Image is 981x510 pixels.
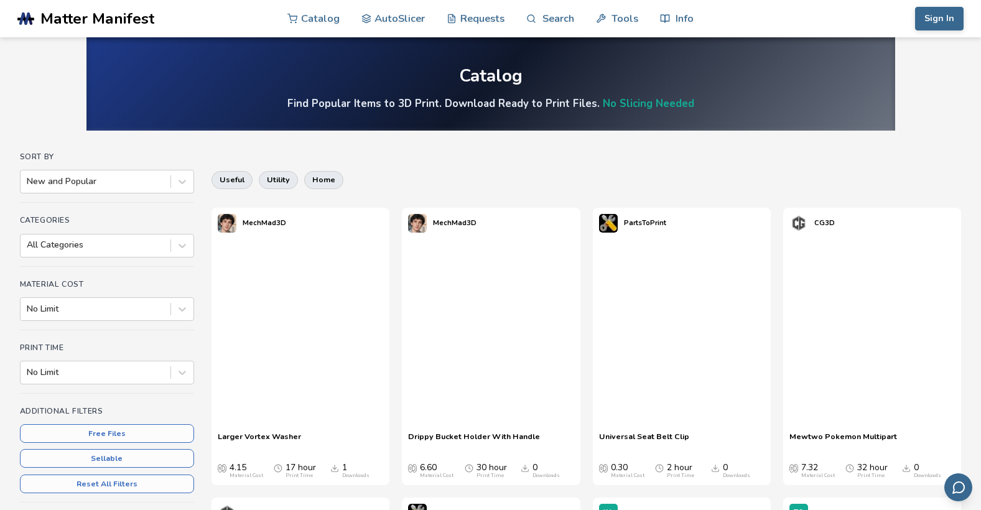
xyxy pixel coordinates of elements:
[789,214,808,233] img: CG3D's profile
[212,208,292,239] a: MechMad3D's profileMechMad3D
[20,407,194,415] h4: Additional Filters
[20,280,194,289] h4: Material Cost
[243,216,286,229] p: MechMad3D
[218,463,226,473] span: Average Cost
[723,473,750,479] div: Downloads
[402,208,483,239] a: MechMad3D's profileMechMad3D
[655,463,664,473] span: Average Print Time
[477,463,507,479] div: 30 hour
[286,473,313,479] div: Print Time
[212,171,253,188] button: useful
[408,432,540,450] a: Drippy Bucket Holder With Handle
[915,7,964,30] button: Sign In
[532,463,560,479] div: 0
[433,216,477,229] p: MechMad3D
[20,343,194,352] h4: Print Time
[20,449,194,468] button: Sellable
[667,473,694,479] div: Print Time
[624,216,666,229] p: PartsToPrint
[218,432,301,450] a: Larger Vortex Washer
[27,177,29,187] input: New and Popular
[801,463,835,479] div: 7.32
[944,473,972,501] button: Send feedback via email
[465,463,473,473] span: Average Print Time
[789,463,798,473] span: Average Cost
[789,432,897,450] a: Mewtwo Pokemon Multipart
[20,475,194,493] button: Reset All Filters
[599,214,618,233] img: PartsToPrint's profile
[532,473,560,479] div: Downloads
[914,473,941,479] div: Downloads
[459,67,523,86] div: Catalog
[27,368,29,378] input: No Limit
[408,463,417,473] span: Average Cost
[667,463,694,479] div: 2 hour
[611,473,644,479] div: Material Cost
[218,214,236,233] img: MechMad3D's profile
[420,473,453,479] div: Material Cost
[857,473,885,479] div: Print Time
[902,463,911,473] span: Downloads
[420,463,453,479] div: 6.60
[286,463,316,479] div: 17 hour
[711,463,720,473] span: Downloads
[723,463,750,479] div: 0
[477,473,504,479] div: Print Time
[599,432,689,450] a: Universal Seat Belt Clip
[857,463,888,479] div: 32 hour
[521,463,529,473] span: Downloads
[342,463,370,479] div: 1
[342,473,370,479] div: Downloads
[20,216,194,225] h4: Categories
[274,463,282,473] span: Average Print Time
[27,304,29,314] input: No Limit
[287,96,694,111] h4: Find Popular Items to 3D Print. Download Ready to Print Files.
[783,208,841,239] a: CG3D's profileCG3D
[330,463,339,473] span: Downloads
[259,171,298,188] button: utility
[304,171,343,188] button: home
[408,214,427,233] img: MechMad3D's profile
[845,463,854,473] span: Average Print Time
[27,240,29,250] input: All Categories
[914,463,941,479] div: 0
[593,208,672,239] a: PartsToPrint's profilePartsToPrint
[20,152,194,161] h4: Sort By
[801,473,835,479] div: Material Cost
[814,216,835,229] p: CG3D
[20,424,194,443] button: Free Files
[230,463,263,479] div: 4.15
[230,473,263,479] div: Material Cost
[603,96,694,111] a: No Slicing Needed
[599,463,608,473] span: Average Cost
[611,463,644,479] div: 0.30
[40,10,154,27] span: Matter Manifest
